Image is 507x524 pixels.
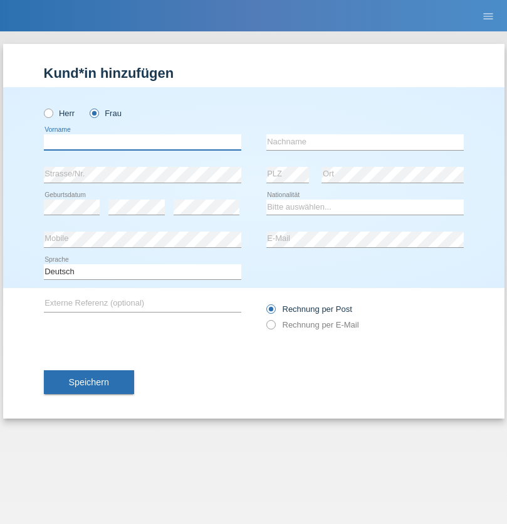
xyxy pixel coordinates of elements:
input: Rechnung per Post [266,304,274,320]
label: Herr [44,109,75,118]
input: Rechnung per E-Mail [266,320,274,336]
input: Frau [90,109,98,117]
a: menu [476,12,501,19]
label: Rechnung per E-Mail [266,320,359,329]
button: Speichern [44,370,134,394]
h1: Kund*in hinzufügen [44,65,464,81]
label: Rechnung per Post [266,304,352,314]
input: Herr [44,109,52,117]
label: Frau [90,109,122,118]
i: menu [482,10,494,23]
span: Speichern [69,377,109,387]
